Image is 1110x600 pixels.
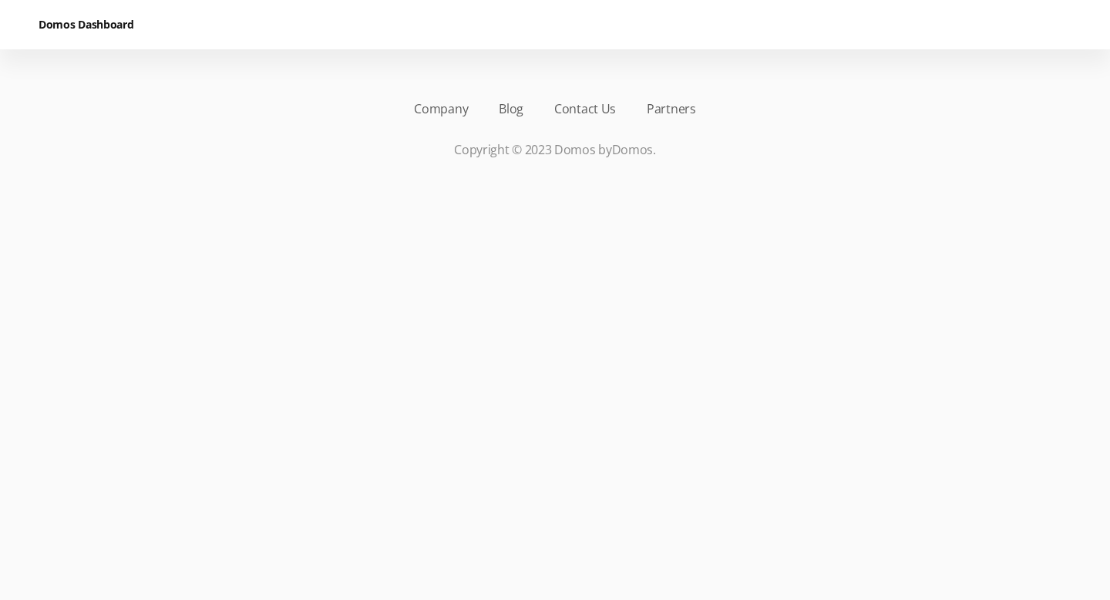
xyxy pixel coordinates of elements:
p: Copyright © 2023 Domos by . [39,140,1071,159]
a: Company [414,99,468,118]
a: Domos [612,141,654,158]
a: Partners [647,99,696,118]
a: Blog [499,99,523,118]
a: Contact Us [554,99,616,118]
